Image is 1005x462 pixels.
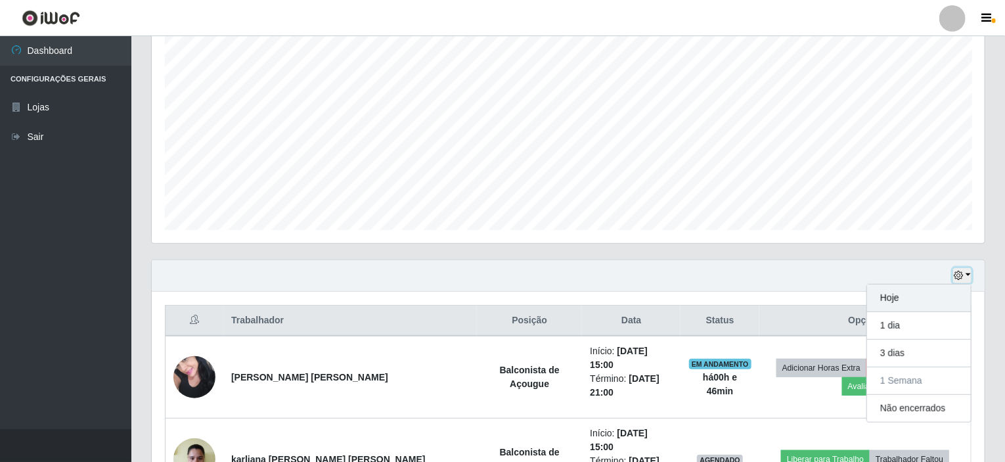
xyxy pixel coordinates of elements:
img: 1746197830896.jpeg [173,349,215,405]
span: EM ANDAMENTO [689,359,751,369]
th: Posição [477,306,582,336]
li: Término: [590,372,673,400]
button: 1 Semana [867,367,971,395]
button: 3 dias [867,340,971,367]
strong: há 00 h e 46 min [703,372,737,396]
button: Não encerrados [867,395,971,422]
strong: [PERSON_NAME] [PERSON_NAME] [231,372,388,382]
th: Opções [759,306,971,336]
li: Início: [590,344,673,372]
button: 1 dia [867,312,971,340]
img: CoreUI Logo [22,10,80,26]
button: Adicionar Horas Extra [776,359,866,377]
time: [DATE] 15:00 [590,346,648,370]
li: Início: [590,427,673,454]
button: Hoje [867,285,971,312]
strong: Balconista de Açougue [500,365,560,389]
button: Avaliação [842,377,889,396]
time: [DATE] 15:00 [590,428,648,452]
th: Trabalhador [223,306,477,336]
th: Status [681,306,759,336]
th: Data [582,306,681,336]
